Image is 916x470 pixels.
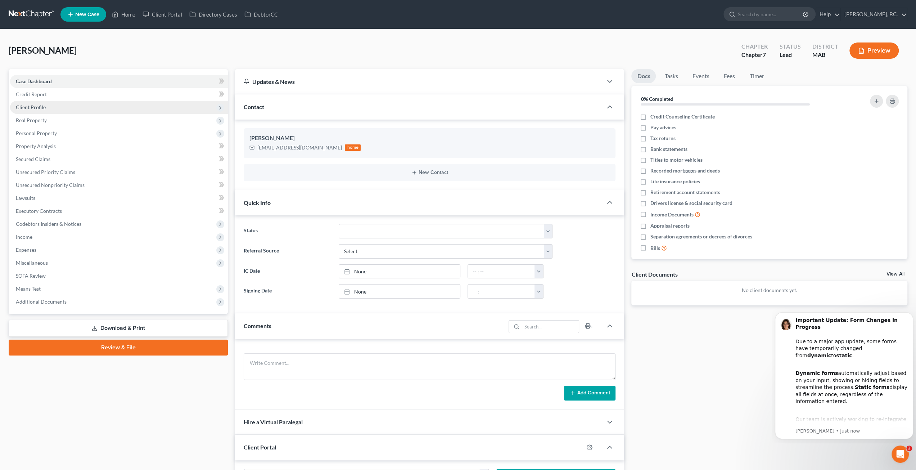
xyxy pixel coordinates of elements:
span: Contact [244,103,264,110]
span: New Case [75,12,99,17]
span: Unsecured Priority Claims [16,169,75,175]
div: Chapter [741,51,768,59]
span: Client Portal [244,444,276,451]
a: Case Dashboard [10,75,228,88]
a: Download & Print [9,320,228,337]
iframe: Intercom live chat [892,446,909,463]
span: Retirement account statements [650,189,720,196]
span: SOFA Review [16,273,46,279]
span: Titles to motor vehicles [650,156,702,164]
button: New Contact [249,170,610,175]
p: Message from Emma, sent Just now [23,122,136,129]
span: Secured Claims [16,156,50,162]
iframe: Intercom notifications message [772,306,916,443]
span: Life insurance policies [650,178,700,185]
a: Unsecured Nonpriority Claims [10,179,228,192]
div: Lead [779,51,800,59]
a: [PERSON_NAME], P.C. [841,8,907,21]
span: Quick Info [244,199,271,206]
span: Client Profile [16,104,46,110]
span: Miscellaneous [16,260,48,266]
p: No client documents yet. [637,287,902,294]
a: Client Portal [139,8,186,21]
input: -- : -- [468,285,535,298]
a: Events [686,69,715,83]
a: View All [886,272,904,277]
div: Status [779,42,800,51]
a: Review & File [9,340,228,355]
span: Credit Report [16,91,47,97]
a: None [339,265,460,278]
span: Comments [244,322,271,329]
span: Expenses [16,247,36,253]
a: Secured Claims [10,153,228,166]
label: Signing Date [240,284,335,299]
button: Add Comment [564,386,615,401]
span: Appraisal reports [650,222,689,229]
span: Credit Counseling Certificate [650,113,714,120]
span: Income [16,234,32,240]
button: Preview [849,42,899,59]
div: [PERSON_NAME] [249,134,610,143]
span: Personal Property [16,130,57,136]
div: District [812,42,838,51]
a: SOFA Review [10,269,228,282]
span: [PERSON_NAME] [9,45,77,55]
span: Separation agreements or decrees of divorces [650,233,752,240]
span: 2 [906,446,912,451]
span: Means Test [16,286,41,292]
a: Home [108,8,139,21]
span: Additional Documents [16,299,67,305]
input: Search by name... [738,8,804,21]
a: Lawsuits [10,192,228,205]
span: Pay advices [650,124,676,131]
a: Unsecured Priority Claims [10,166,228,179]
a: DebtorCC [241,8,281,21]
span: Real Property [16,117,47,123]
span: Bills [650,245,660,252]
div: Client Documents [631,270,677,278]
a: Docs [631,69,656,83]
input: Search... [522,321,579,333]
input: -- : -- [468,265,535,278]
span: Bank statements [650,146,687,153]
a: Property Analysis [10,140,228,153]
div: MAB [812,51,838,59]
a: Directory Cases [186,8,241,21]
span: Hire a Virtual Paralegal [244,418,303,425]
div: home [345,144,361,151]
label: IC Date [240,264,335,279]
span: Tax returns [650,135,675,142]
a: Executory Contracts [10,205,228,218]
span: Lawsuits [16,195,35,201]
div: Updates & News [244,78,594,85]
span: Codebtors Insiders & Notices [16,221,81,227]
span: Recorded mortgages and deeds [650,167,719,174]
span: Drivers license & social security card [650,200,732,207]
div: Chapter [741,42,768,51]
div: Our team is actively working to re-integrate dynamic functionality and expects to have it restore... [23,103,136,152]
a: Credit Report [10,88,228,101]
a: Timer [744,69,770,83]
div: [EMAIL_ADDRESS][DOMAIN_NAME] [257,144,342,151]
span: Property Analysis [16,143,56,149]
strong: 0% Completed [641,96,673,102]
span: Case Dashboard [16,78,52,84]
a: Fees [718,69,741,83]
span: 7 [763,51,766,58]
label: Status [240,224,335,238]
label: Referral Source [240,244,335,259]
a: None [339,285,460,298]
span: Income Documents [650,211,693,218]
span: Executory Contracts [16,208,62,214]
